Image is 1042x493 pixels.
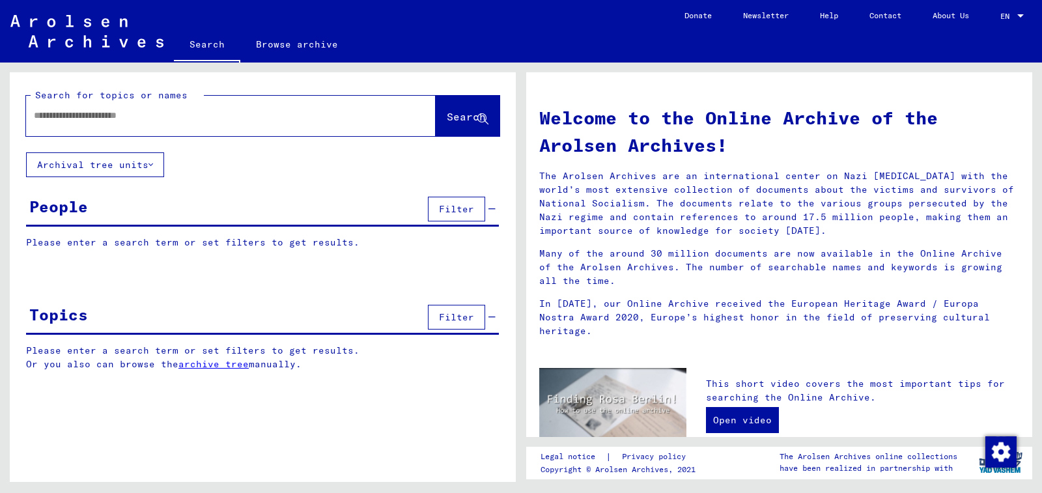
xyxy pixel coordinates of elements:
p: In [DATE], our Online Archive received the European Heritage Award / Europa Nostra Award 2020, Eu... [539,297,1019,338]
img: Arolsen_neg.svg [10,15,163,48]
a: Legal notice [541,450,606,464]
img: yv_logo.png [976,446,1025,479]
div: | [541,450,701,464]
a: Search [174,29,240,63]
p: Please enter a search term or set filters to get results. Or you also can browse the manually. [26,344,500,371]
button: Filter [428,197,485,221]
p: The Arolsen Archives are an international center on Nazi [MEDICAL_DATA] with the world’s most ext... [539,169,1019,238]
a: Browse archive [240,29,354,60]
p: Copyright © Arolsen Archives, 2021 [541,464,701,475]
p: Please enter a search term or set filters to get results. [26,236,499,249]
a: Open video [706,407,779,433]
p: Many of the around 30 million documents are now available in the Online Archive of the Arolsen Ar... [539,247,1019,288]
img: Change consent [985,436,1017,468]
mat-label: Search for topics or names [35,89,188,101]
span: Filter [439,311,474,323]
button: Filter [428,305,485,330]
div: People [29,195,88,218]
img: video.jpg [539,368,686,448]
a: Privacy policy [612,450,701,464]
p: This short video covers the most important tips for searching the Online Archive. [706,377,1019,404]
h1: Welcome to the Online Archive of the Arolsen Archives! [539,104,1019,159]
button: Search [436,96,500,136]
p: have been realized in partnership with [780,462,957,474]
span: Search [447,110,486,123]
button: Archival tree units [26,152,164,177]
div: Change consent [985,436,1016,467]
span: EN [1000,12,1015,21]
p: The Arolsen Archives online collections [780,451,957,462]
span: Filter [439,203,474,215]
div: Topics [29,303,88,326]
a: archive tree [178,358,249,370]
